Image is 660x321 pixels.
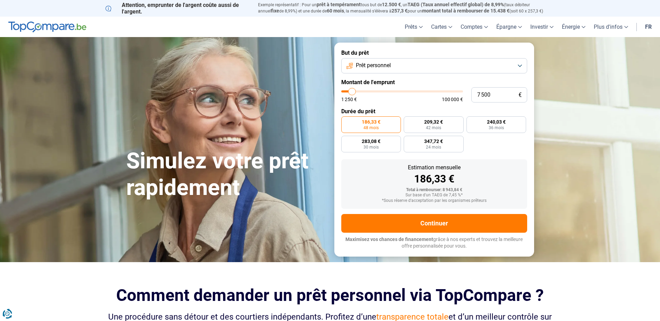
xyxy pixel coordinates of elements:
[424,119,443,124] span: 209,32 €
[426,145,441,149] span: 24 mois
[363,145,379,149] span: 30 mois
[526,17,558,37] a: Investir
[489,126,504,130] span: 36 mois
[456,17,492,37] a: Comptes
[401,17,427,37] a: Prêts
[271,8,279,14] span: fixe
[492,17,526,37] a: Épargne
[341,58,527,73] button: Prêt personnel
[341,236,527,250] p: grâce à nos experts et trouvez la meilleure offre personnalisée pour vous.
[424,139,443,144] span: 347,72 €
[362,119,380,124] span: 186,33 €
[408,2,504,7] span: TAEG (Taux annuel effectif global) de 8,99%
[590,17,632,37] a: Plus d'infos
[558,17,590,37] a: Énergie
[105,2,250,15] p: Attention, emprunter de l'argent coûte aussi de l'argent.
[341,97,357,102] span: 1 250 €
[345,237,433,242] span: Maximisez vos chances de financement
[347,165,522,170] div: Estimation mensuelle
[442,97,463,102] span: 100 000 €
[518,92,522,98] span: €
[363,126,379,130] span: 48 mois
[317,2,361,7] span: prêt à tempérament
[392,8,408,14] span: 257,3 €
[422,8,509,14] span: montant total à rembourser de 15.438 €
[341,214,527,233] button: Continuer
[641,17,656,37] a: fr
[347,174,522,184] div: 186,33 €
[8,21,86,33] img: TopCompare
[258,2,555,14] p: Exemple représentatif : Pour un tous but de , un (taux débiteur annuel de 8,99%) et une durée de ...
[347,198,522,203] div: *Sous réserve d'acceptation par les organismes prêteurs
[341,108,527,115] label: Durée du prêt
[362,139,380,144] span: 283,08 €
[126,148,326,201] h1: Simulez votre prêt rapidement
[427,17,456,37] a: Cartes
[341,79,527,86] label: Montant de l'emprunt
[356,62,391,69] span: Prêt personnel
[347,188,522,193] div: Total à rembourser: 8 943,84 €
[347,193,522,198] div: Sur base d'un TAEG de 7,45 %*
[327,8,344,14] span: 60 mois
[426,126,441,130] span: 42 mois
[341,50,527,56] label: But du prêt
[487,119,506,124] span: 240,03 €
[105,286,555,305] h2: Comment demander un prêt personnel via TopCompare ?
[382,2,401,7] span: 12.500 €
